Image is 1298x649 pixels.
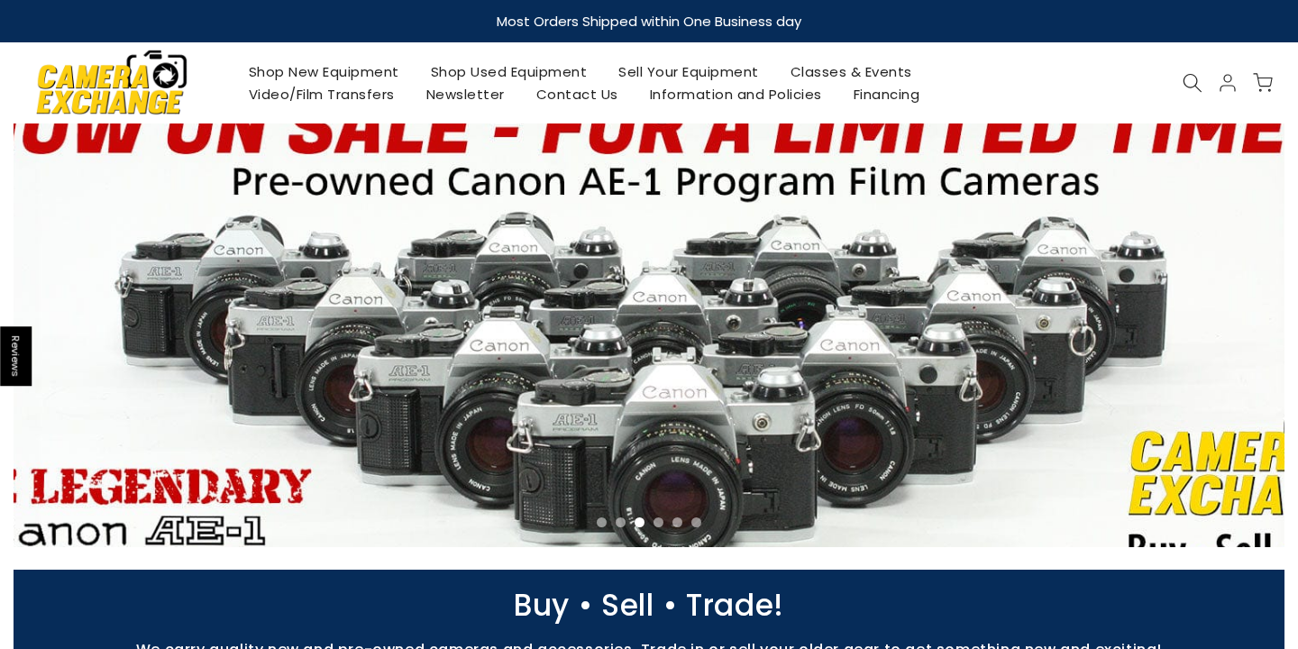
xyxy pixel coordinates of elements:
a: Information and Policies [634,83,837,105]
li: Page dot 5 [672,517,682,527]
strong: Most Orders Shipped within One Business day [497,12,801,31]
li: Page dot 2 [616,517,626,527]
a: Classes & Events [774,60,928,83]
a: Video/Film Transfers [233,83,410,105]
a: Shop New Equipment [233,60,415,83]
a: Financing [837,83,936,105]
a: Newsletter [410,83,520,105]
li: Page dot 6 [691,517,701,527]
p: Buy • Sell • Trade! [5,597,1293,614]
li: Page dot 3 [635,517,644,527]
a: Contact Us [520,83,634,105]
a: Sell Your Equipment [603,60,775,83]
li: Page dot 4 [654,517,663,527]
li: Page dot 1 [597,517,607,527]
a: Shop Used Equipment [415,60,603,83]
